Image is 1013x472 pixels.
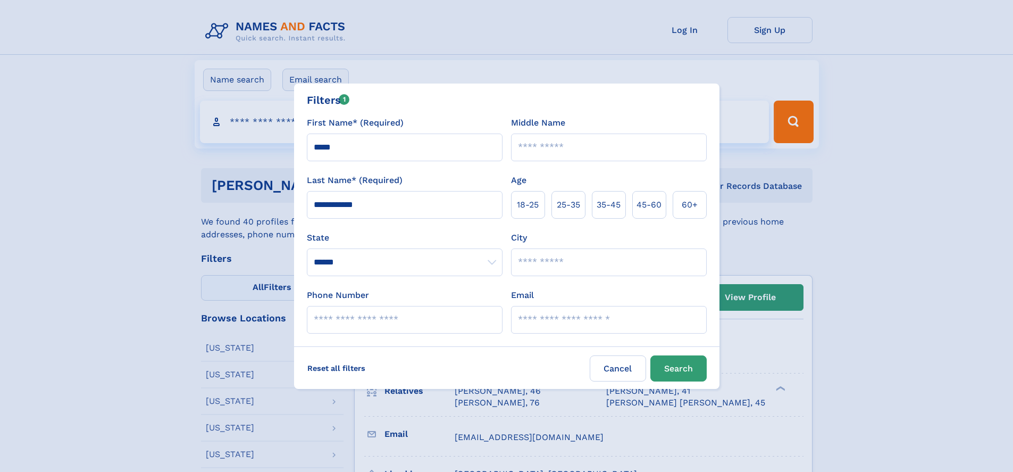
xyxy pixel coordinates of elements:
label: Last Name* (Required) [307,174,403,187]
span: 18‑25 [517,198,539,211]
button: Search [650,355,707,382]
span: 45‑60 [637,198,662,211]
label: First Name* (Required) [307,117,404,129]
label: Middle Name [511,117,565,129]
label: Cancel [590,355,646,382]
span: 60+ [682,198,698,211]
label: Age [511,174,526,187]
span: 35‑45 [597,198,621,211]
span: 25‑35 [557,198,580,211]
label: Email [511,289,534,302]
label: Phone Number [307,289,369,302]
label: State [307,231,503,244]
label: City [511,231,527,244]
div: Filters [307,92,350,108]
label: Reset all filters [300,355,372,381]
